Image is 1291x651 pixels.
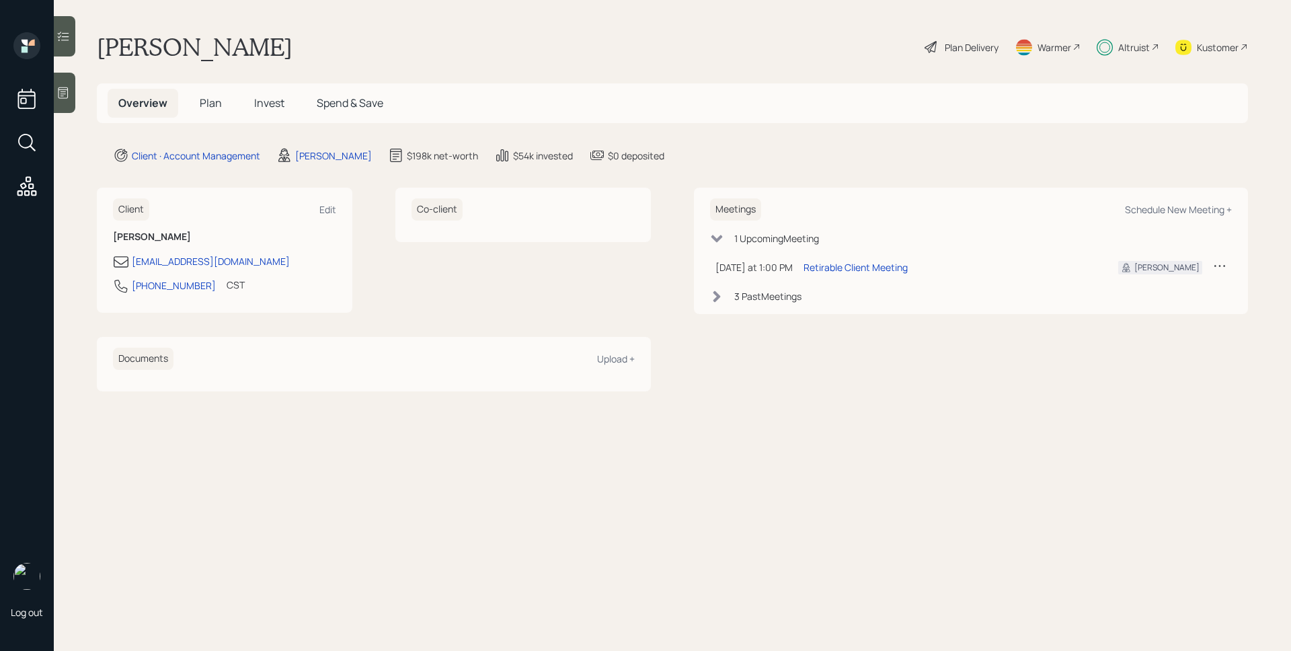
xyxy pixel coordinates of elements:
div: Kustomer [1197,40,1239,54]
div: 1 Upcoming Meeting [734,231,819,245]
div: [DATE] at 1:00 PM [715,260,793,274]
div: Upload + [597,352,635,365]
div: $198k net-worth [407,149,478,163]
h6: Documents [113,348,173,370]
div: Edit [319,203,336,216]
h6: [PERSON_NAME] [113,231,336,243]
div: [PERSON_NAME] [295,149,372,163]
span: Spend & Save [317,95,383,110]
div: [EMAIL_ADDRESS][DOMAIN_NAME] [132,254,290,268]
div: 3 Past Meeting s [734,289,801,303]
div: Plan Delivery [945,40,999,54]
span: Plan [200,95,222,110]
div: CST [227,278,245,292]
div: Warmer [1038,40,1071,54]
span: Overview [118,95,167,110]
div: [PERSON_NAME] [1134,262,1200,274]
h6: Co-client [412,198,463,221]
h6: Meetings [710,198,761,221]
div: Client · Account Management [132,149,260,163]
h1: [PERSON_NAME] [97,32,292,62]
h6: Client [113,198,149,221]
div: Retirable Client Meeting [804,260,908,274]
span: Invest [254,95,284,110]
div: $0 deposited [608,149,664,163]
div: Altruist [1118,40,1150,54]
div: $54k invested [513,149,573,163]
div: Schedule New Meeting + [1125,203,1232,216]
div: Log out [11,606,43,619]
div: [PHONE_NUMBER] [132,278,216,293]
img: james-distasi-headshot.png [13,563,40,590]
